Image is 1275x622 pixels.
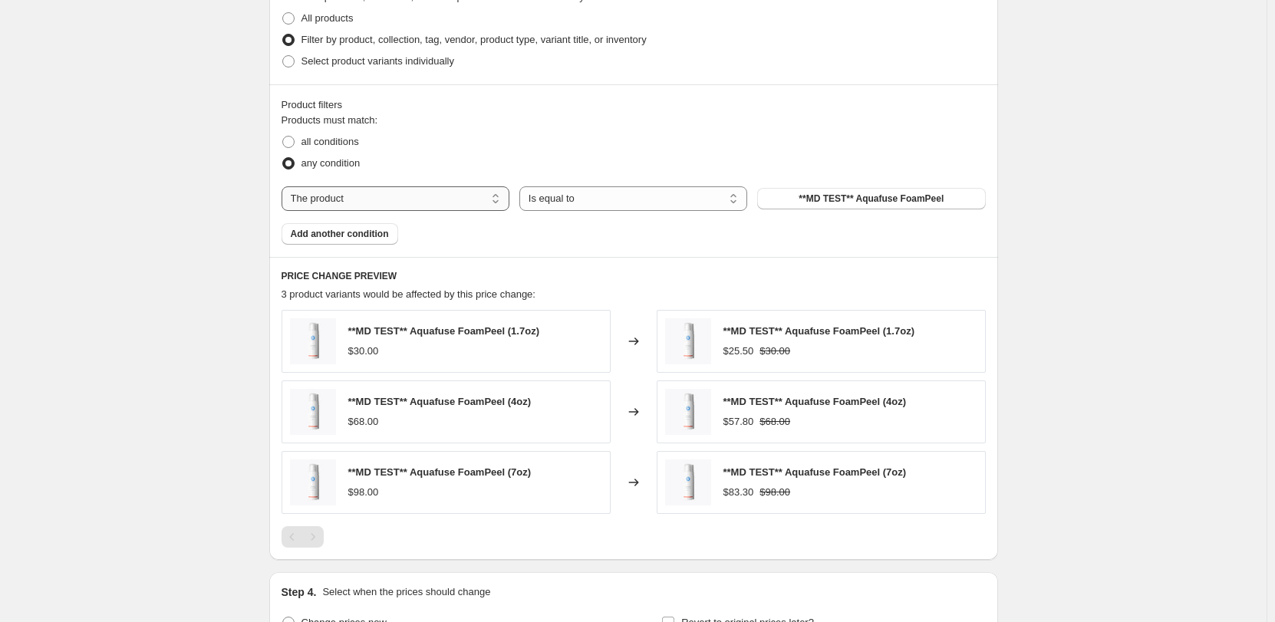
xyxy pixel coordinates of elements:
[759,485,790,500] strike: $98.00
[348,485,379,500] div: $98.00
[665,318,711,364] img: 1S-0082025-AFFP-PDP-1600X1600-REV080825_80x.jpg
[290,389,336,435] img: 1S-0082025-AFFP-PDP-1600X1600-REV080825_80x.jpg
[348,396,532,407] span: **MD TEST** Aquafuse FoamPeel (4oz)
[799,193,944,205] span: **MD TEST** Aquafuse FoamPeel
[757,188,985,209] button: **MD TEST** Aquafuse FoamPeel
[723,344,754,359] div: $25.50
[301,157,361,169] span: any condition
[759,414,790,429] strike: $68.00
[301,136,359,147] span: all conditions
[348,344,379,359] div: $30.00
[291,228,389,240] span: Add another condition
[290,318,336,364] img: 1S-0082025-AFFP-PDP-1600X1600-REV080825_80x.jpg
[665,389,711,435] img: 1S-0082025-AFFP-PDP-1600X1600-REV080825_80x.jpg
[282,270,986,282] h6: PRICE CHANGE PREVIEW
[282,223,398,245] button: Add another condition
[723,414,754,429] div: $57.80
[348,325,539,337] span: **MD TEST** Aquafuse FoamPeel (1.7oz)
[290,459,336,505] img: 1S-0082025-AFFP-PDP-1600X1600-REV080825_80x.jpg
[301,55,454,67] span: Select product variants individually
[348,414,379,429] div: $68.00
[322,584,490,600] p: Select when the prices should change
[348,466,532,478] span: **MD TEST** Aquafuse FoamPeel (7oz)
[282,526,324,548] nav: Pagination
[723,485,754,500] div: $83.30
[282,97,986,113] div: Product filters
[723,325,914,337] span: **MD TEST** Aquafuse FoamPeel (1.7oz)
[282,288,535,300] span: 3 product variants would be affected by this price change:
[282,584,317,600] h2: Step 4.
[665,459,711,505] img: 1S-0082025-AFFP-PDP-1600X1600-REV080825_80x.jpg
[759,344,790,359] strike: $30.00
[301,12,354,24] span: All products
[723,466,907,478] span: **MD TEST** Aquafuse FoamPeel (7oz)
[282,114,378,126] span: Products must match:
[301,34,647,45] span: Filter by product, collection, tag, vendor, product type, variant title, or inventory
[723,396,907,407] span: **MD TEST** Aquafuse FoamPeel (4oz)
